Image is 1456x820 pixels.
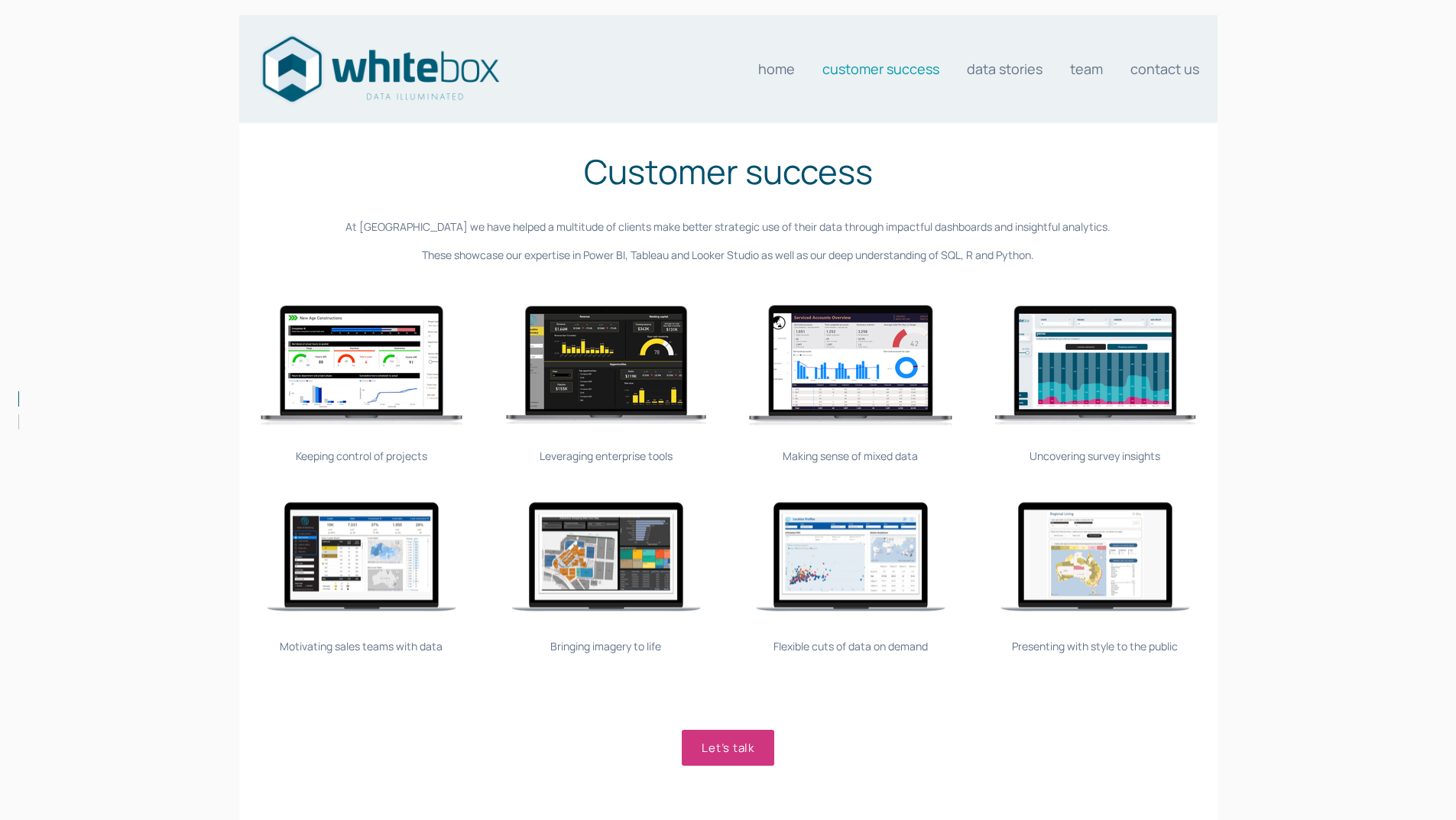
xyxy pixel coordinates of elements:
[247,219,1210,235] p: At [GEOGRAPHIC_DATA] we have helped a multitude of clients make better strategic use of their dat...
[967,53,1043,84] a: Data stories
[736,448,965,465] div: Making sense of mixed data
[247,638,476,655] div: Motivating sales teams with data
[247,448,476,465] div: Keeping control of projects
[247,290,476,442] img: Keeping control of projects
[981,638,1210,655] div: Presenting with style to the public
[981,455,1210,659] img: Presenting with style to the public
[1070,53,1103,84] a: Team
[981,448,1210,465] div: Uncovering survey insights
[258,31,502,107] img: Data consultants
[491,638,721,655] div: Bringing imagery to life
[247,247,1210,264] p: These showcase our expertise in Power BI, Tableau and Looker Studio as well as our deep understan...
[822,53,939,84] a: Customer Success
[491,455,721,659] img: Bringing imagery to life
[247,146,1210,196] h1: Customer success
[247,455,476,659] img: Motivating sales teams with data
[758,53,795,84] a: Home
[491,448,721,465] div: Leveraging enterprise tools
[981,290,1210,442] img: Uncovering survey insights
[1130,53,1199,84] a: Contact us
[491,290,721,442] img: Leveraging enterprise tools
[736,455,965,659] img: Flexible cuts of data on demand
[736,638,965,655] div: Flexible cuts of data on demand
[682,730,774,766] a: Let’s talk
[736,290,965,442] img: Making sense of mixed data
